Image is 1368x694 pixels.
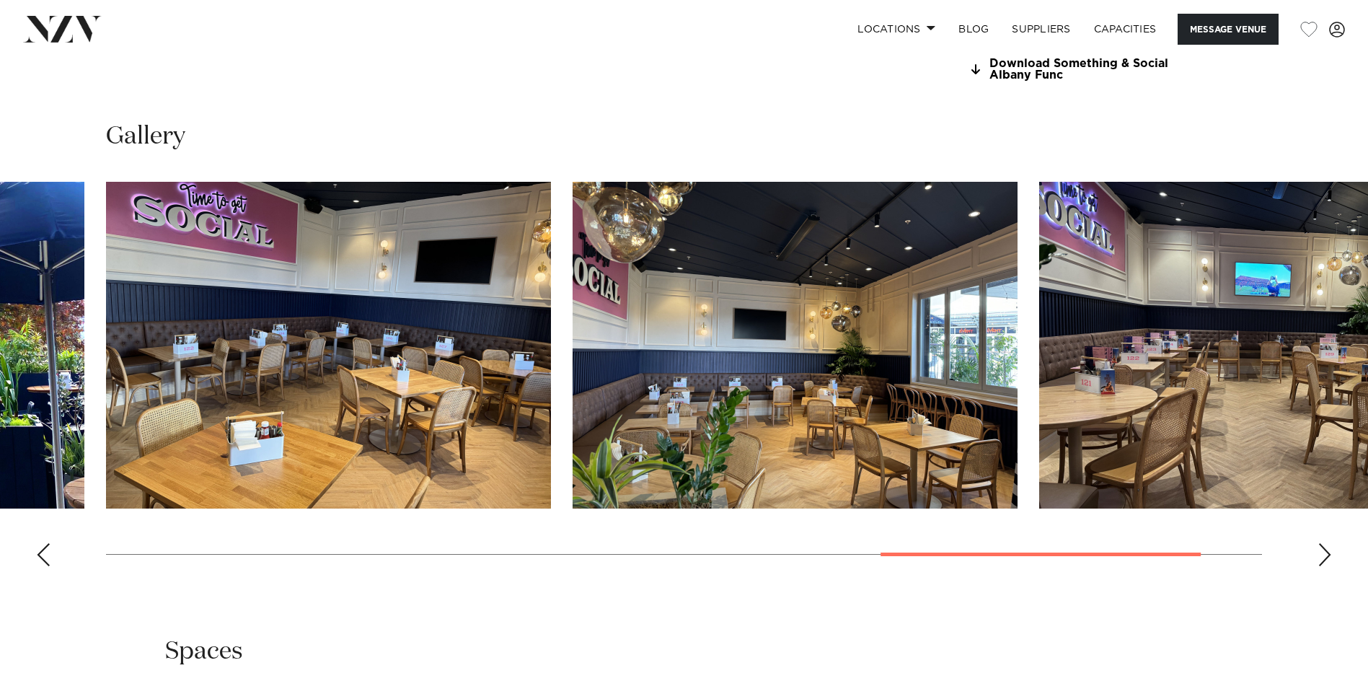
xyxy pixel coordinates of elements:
a: Download Something & Social Albany Func [968,58,1204,82]
a: Capacities [1082,14,1168,45]
swiper-slide: 7 / 9 [106,182,551,509]
a: Locations [846,14,947,45]
img: nzv-logo.png [23,16,102,42]
button: Message Venue [1178,14,1279,45]
a: BLOG [947,14,1000,45]
h2: Gallery [106,120,185,153]
swiper-slide: 8 / 9 [573,182,1018,509]
h2: Spaces [165,636,243,668]
a: SUPPLIERS [1000,14,1082,45]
